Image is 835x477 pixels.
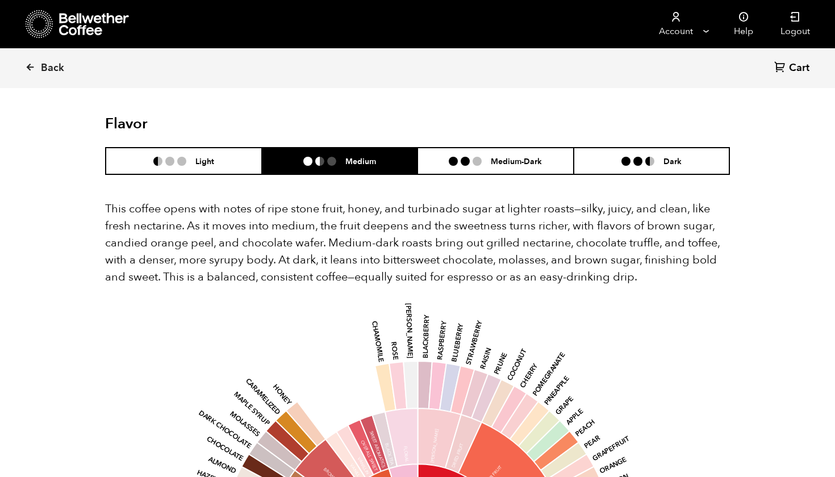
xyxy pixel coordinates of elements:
h6: Medium-Dark [491,156,542,166]
h6: Dark [663,156,682,166]
span: Cart [789,61,809,75]
h6: Light [195,156,214,166]
p: This coffee opens with notes of ripe stone fruit, honey, and turbinado sugar at lighter roasts—si... [105,200,730,286]
h6: Medium [345,156,376,166]
h2: Flavor [105,115,314,133]
a: Cart [774,61,812,76]
span: Back [41,61,64,75]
